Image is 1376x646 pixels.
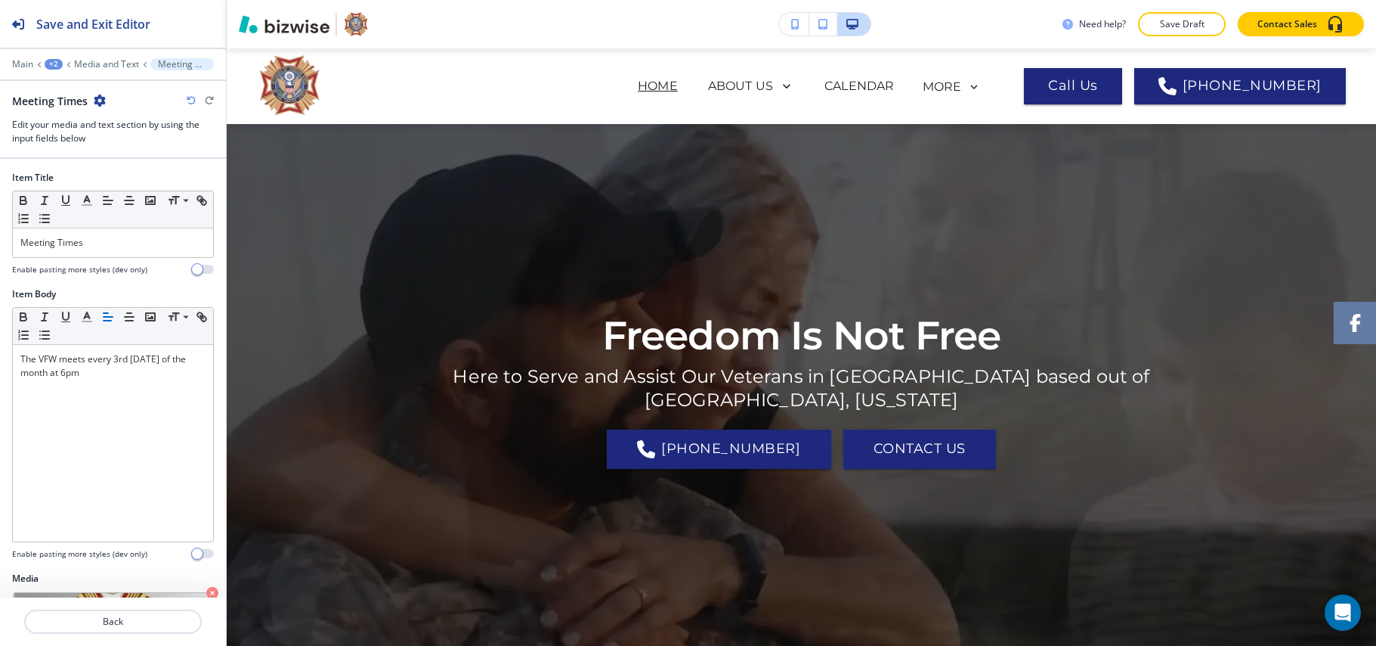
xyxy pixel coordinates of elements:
div: Open Intercom Messenger [1325,595,1361,631]
p: The VFW meets every 3rd [DATE] of the month at 6pm [20,353,206,380]
button: +2 [45,59,63,70]
a: Social media link to facebook account [1334,302,1376,344]
h2: Media [12,572,214,585]
button: Call Us [1024,68,1122,104]
img: Your Logo [343,12,369,36]
h2: Meeting Times [12,93,88,109]
img: VFW 4087 [257,55,408,116]
button: Back [24,610,202,634]
a: [PHONE_NUMBER] [607,430,830,469]
button: CONTACT US [843,430,996,469]
p: Back [26,615,200,629]
h3: Need help? [1079,17,1126,31]
h3: Edit your media and text section by using the input fields below [12,118,214,145]
h2: Item Body [12,287,56,301]
img: Bizwise Logo [239,15,329,33]
button: Meeting Times [150,58,214,70]
h2: Save and Exit Editor [36,15,150,33]
h1: Freedom Is Not Free [602,310,1001,362]
p: Meeting Times [158,59,206,70]
button: Main [12,59,33,70]
button: Save Draft [1138,12,1226,36]
p: CALENDAR [824,77,894,95]
h4: Enable pasting more styles (dev only) [12,264,147,275]
p: Meeting Times [20,236,206,250]
p: Save Draft [1158,17,1206,31]
div: MORE [922,73,1000,98]
p: ABOUT US [708,77,773,95]
a: [PHONE_NUMBER] [1134,68,1346,104]
h4: Enable pasting more styles (dev only) [12,548,147,560]
p: Contact Sales [1257,17,1317,31]
h2: Item Title [12,171,54,185]
p: MORE [923,80,962,94]
button: Media and Text [74,59,139,70]
p: HOME [638,77,678,95]
p: Here to Serve and Assist Our Veterans in [GEOGRAPHIC_DATA] based out of [GEOGRAPHIC_DATA], [US_ST... [360,365,1244,412]
button: Contact Sales [1238,12,1364,36]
